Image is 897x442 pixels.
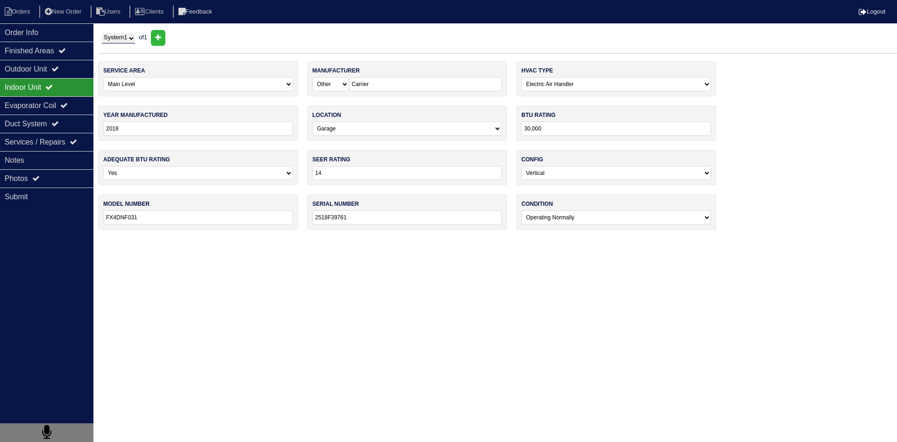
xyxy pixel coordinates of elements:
div: of 1 [98,30,897,46]
label: hvac type [521,66,553,75]
label: seer rating [313,155,350,164]
a: Clients [129,8,171,15]
label: year manufactured [103,111,168,119]
label: btu rating [521,111,555,119]
a: Users [91,8,128,15]
label: manufacturer [313,66,360,75]
a: New Order [39,8,89,15]
label: model number [103,200,149,208]
label: adequate btu rating [103,155,170,164]
li: Clients [129,6,171,18]
label: location [313,111,342,119]
label: service area [103,66,145,75]
li: Users [91,6,128,18]
li: New Order [39,6,89,18]
li: Feedback [173,6,220,18]
label: condition [521,200,553,208]
label: serial number [313,200,359,208]
a: Logout [859,8,885,15]
label: config [521,155,543,164]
